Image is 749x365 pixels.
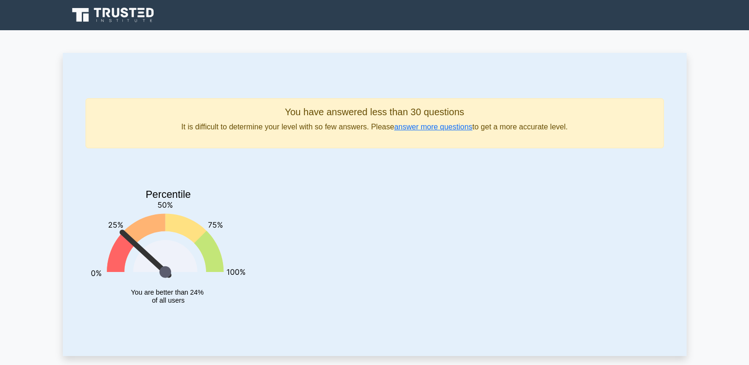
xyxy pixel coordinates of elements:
p: It is difficult to determine your level with so few answers. Please to get a more accurate level. [94,121,656,133]
h5: You have answered less than 30 questions [94,106,656,118]
tspan: of all users [152,297,184,305]
a: answer more questions [394,123,472,131]
text: Percentile [146,189,191,200]
tspan: You are better than 24% [131,289,204,296]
